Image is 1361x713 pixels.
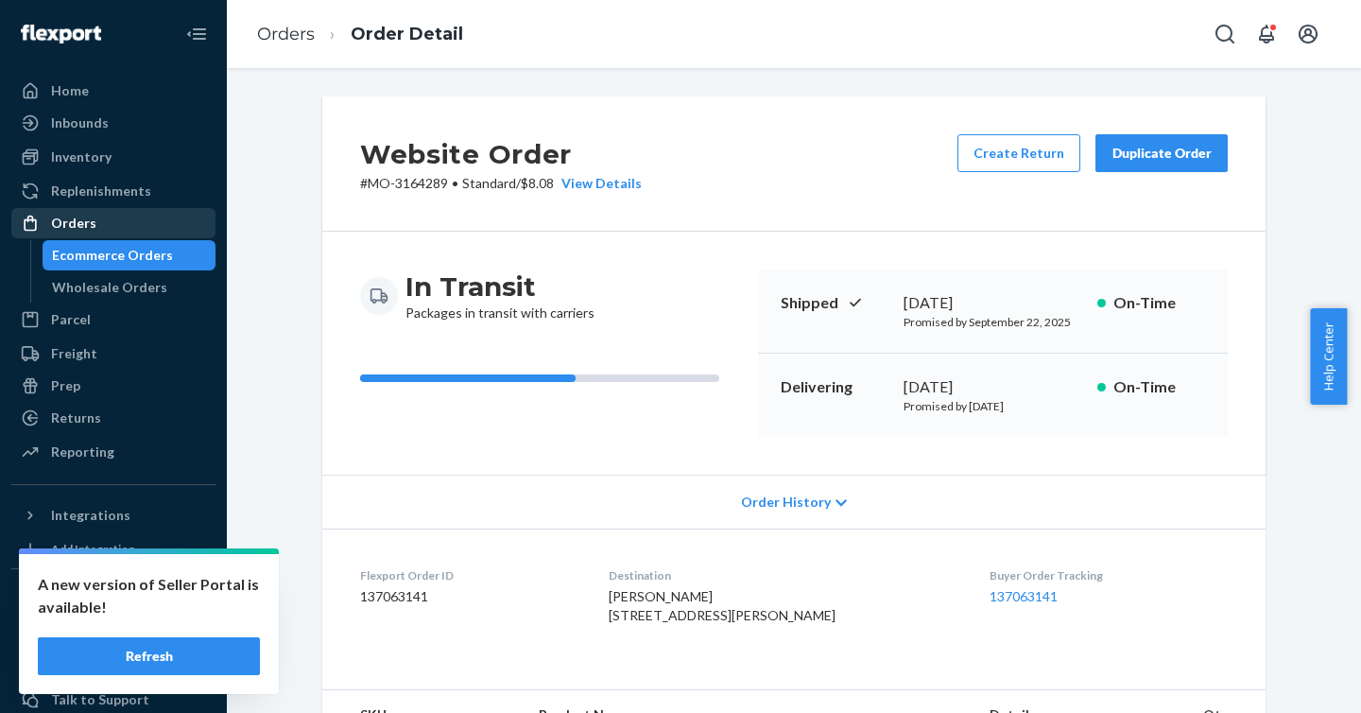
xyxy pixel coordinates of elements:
a: Add Integration [11,538,215,561]
div: Talk to Support [51,690,149,709]
a: Returns [11,403,215,433]
span: [PERSON_NAME] [STREET_ADDRESS][PERSON_NAME] [609,588,836,623]
button: Duplicate Order [1095,134,1228,172]
div: Integrations [51,506,130,525]
div: Freight [51,344,97,363]
div: Returns [51,409,101,427]
a: 137063141 [990,588,1058,604]
div: Inbounds [51,113,109,132]
p: Promised by [DATE] [904,398,1082,414]
div: Replenishments [51,182,151,200]
a: Home [11,76,215,106]
a: Order Detail [351,24,463,44]
button: Fast Tags [11,584,215,615]
div: Inventory [51,148,112,166]
a: Replenishments [11,176,215,206]
dt: Buyer Order Tracking [990,567,1228,583]
span: Order History [741,493,831,512]
div: Add Integration [51,541,135,557]
a: Wholesale Orders [43,272,216,303]
a: Parcel [11,304,215,335]
div: Home [51,81,89,100]
div: Reporting [51,443,114,461]
div: Packages in transit with carriers [405,270,594,322]
ol: breadcrumbs [242,7,478,62]
a: Ecommerce Orders [43,240,216,270]
button: View Details [554,174,642,193]
dt: Flexport Order ID [360,567,578,583]
p: Promised by September 22, 2025 [904,314,1082,330]
p: Shipped [781,292,888,314]
div: [DATE] [904,376,1082,398]
p: A new version of Seller Portal is available! [38,573,260,618]
h3: In Transit [405,270,594,304]
button: Integrations [11,500,215,530]
div: Wholesale Orders [52,278,167,297]
div: Orders [51,214,96,233]
div: Duplicate Order [1111,144,1212,163]
p: Delivering [781,376,888,398]
button: Help Center [1310,308,1347,405]
a: Orders [11,208,215,238]
div: Parcel [51,310,91,329]
button: Open account menu [1289,15,1327,53]
span: • [452,175,458,191]
a: Freight [11,339,215,369]
h2: Website Order [360,134,642,174]
a: Settings [11,652,215,683]
button: Refresh [38,637,260,675]
div: Prep [51,376,80,395]
a: Prep [11,371,215,401]
button: Open Search Box [1206,15,1244,53]
a: Add Fast Tag [11,622,215,645]
a: Orders [257,24,315,44]
button: Create Return [957,134,1080,172]
p: # MO-3164289 / $8.08 [360,174,642,193]
dd: 137063141 [360,587,578,606]
img: Flexport logo [21,25,101,43]
a: Inbounds [11,108,215,138]
button: Open notifications [1248,15,1285,53]
dt: Destination [609,567,960,583]
span: Standard [462,175,516,191]
a: Reporting [11,437,215,467]
div: Ecommerce Orders [52,246,173,265]
button: Close Navigation [178,15,215,53]
p: On-Time [1113,292,1205,314]
a: Inventory [11,142,215,172]
div: [DATE] [904,292,1082,314]
p: On-Time [1113,376,1205,398]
